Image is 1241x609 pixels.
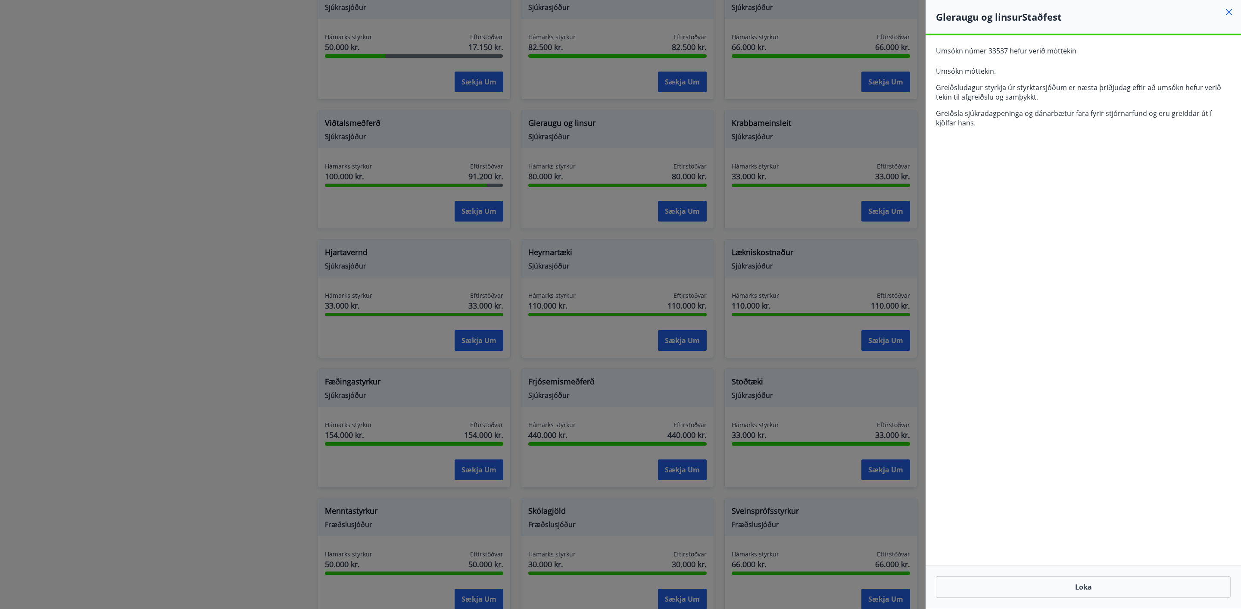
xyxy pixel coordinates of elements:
h4: Gleraugu og linsur Staðfest [936,10,1241,23]
button: Loka [936,576,1231,598]
p: Greiðsludagur styrkja úr styrktarsjóðum er næsta þriðjudag eftir að umsókn hefur verið tekin til ... [936,83,1231,102]
span: Umsókn númer 33537 hefur verið móttekin [936,46,1076,56]
p: Greiðsla sjúkradagpeninga og dánarbætur fara fyrir stjórnarfund og eru greiddar út í kjölfar hans. [936,109,1231,128]
p: Umsókn móttekin. [936,66,1231,76]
